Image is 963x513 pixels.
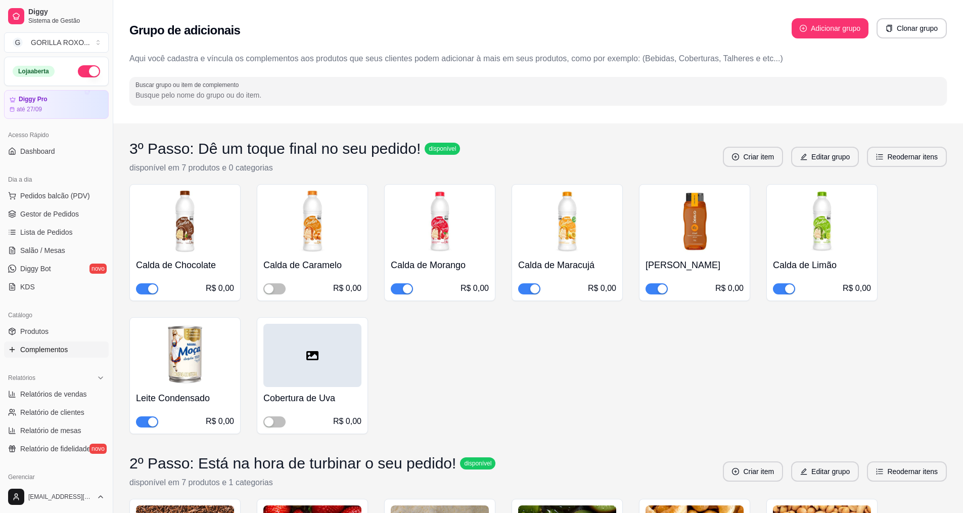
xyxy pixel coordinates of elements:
div: Dia a dia [4,172,109,188]
button: Pedidos balcão (PDV) [4,188,109,204]
span: ordered-list [876,153,883,160]
h4: Calda de Maracujá [518,258,616,272]
button: Alterar Status [78,65,100,77]
article: Diggy Pro [19,96,48,103]
button: [EMAIL_ADDRESS][DOMAIN_NAME] [4,485,109,509]
span: Dashboard [20,146,55,156]
img: product-image [136,191,234,254]
p: disponível em 7 produtos e 1 categorias [129,477,495,489]
span: ordered-list [876,468,883,475]
h2: Grupo de adicionais [129,22,240,38]
span: plus-circle [800,25,807,32]
h4: Calda de Caramelo [263,258,361,272]
span: Salão / Mesas [20,245,65,255]
button: copyClonar grupo [877,18,947,38]
span: Diggy [28,8,105,17]
a: Salão / Mesas [4,242,109,259]
div: R$ 0,00 [461,282,489,294]
div: R$ 0,00 [333,415,361,427]
input: Buscar grupo ou item de complemento [135,90,941,100]
span: Relatório de mesas [20,425,81,436]
span: [EMAIL_ADDRESS][DOMAIN_NAME] [28,493,93,501]
button: ordered-listReodernar itens [867,461,947,482]
a: Dashboard [4,143,109,159]
a: KDS [4,279,109,295]
div: Loja aberta [13,66,55,77]
div: R$ 0,00 [333,282,361,294]
a: Produtos [4,323,109,339]
a: Complementos [4,341,109,358]
h4: Calda de Morango [391,258,489,272]
div: R$ 0,00 [206,415,234,427]
span: Gestor de Pedidos [20,209,79,219]
div: R$ 0,00 [715,282,744,294]
label: Buscar grupo ou item de complemento [135,80,242,89]
div: GORILLA ROXO ... [31,37,90,48]
span: KDS [20,282,35,292]
span: Complementos [20,345,68,355]
span: edit [800,153,807,160]
article: até 27/09 [17,105,42,113]
div: R$ 0,00 [206,282,234,294]
a: Gestor de Pedidos [4,206,109,222]
span: edit [800,468,807,475]
span: Diggy Bot [20,264,51,274]
h4: Calda de Limão [773,258,871,272]
img: product-image [136,324,234,387]
span: Produtos [20,326,49,336]
span: G [13,37,23,48]
h3: 3º Passo: Dê um toque final no seu pedido! [129,140,421,158]
span: disponível [427,145,458,153]
img: product-image [263,191,361,254]
div: R$ 0,00 [588,282,616,294]
span: Sistema de Gestão [28,17,105,25]
a: Diggy Botnovo [4,261,109,277]
h4: Leite Condensado [136,391,234,405]
p: Aqui você cadastra e víncula os complementos aos produtos que seus clientes podem adicionar à mai... [129,53,947,65]
img: product-image [518,191,616,254]
a: Relatórios de vendas [4,386,109,402]
a: Relatório de clientes [4,404,109,420]
h3: 2º Passo: Está na hora de turbinar o seu pedido! [129,454,456,473]
img: product-image [391,191,489,254]
span: Relatórios [8,374,35,382]
span: Relatórios de vendas [20,389,87,399]
p: disponível em 7 produtos e 0 categorias [129,162,460,174]
button: editEditar grupo [791,461,859,482]
span: copy [886,25,893,32]
a: Diggy Proaté 27/09 [4,90,109,119]
h4: Calda de Chocolate [136,258,234,272]
span: Relatório de fidelidade [20,444,90,454]
span: Lista de Pedidos [20,227,73,237]
img: product-image [773,191,871,254]
a: DiggySistema de Gestão [4,4,109,28]
a: Lista de Pedidos [4,224,109,240]
div: Acesso Rápido [4,127,109,143]
div: Catálogo [4,307,109,323]
h4: Cobertura de Uva [263,391,361,405]
button: Select a team [4,32,109,53]
img: product-image [646,191,744,254]
a: Relatório de fidelidadenovo [4,441,109,457]
span: plus-circle [732,468,739,475]
div: Gerenciar [4,469,109,485]
span: Relatório de clientes [20,407,84,417]
h4: [PERSON_NAME] [646,258,744,272]
button: plus-circleAdicionar grupo [792,18,868,38]
span: disponível [462,459,493,467]
div: R$ 0,00 [843,282,871,294]
button: ordered-listReodernar itens [867,147,947,167]
button: editEditar grupo [791,147,859,167]
span: Pedidos balcão (PDV) [20,191,90,201]
a: Relatório de mesas [4,422,109,439]
button: plus-circleCriar item [723,461,783,482]
span: plus-circle [732,153,739,160]
button: plus-circleCriar item [723,147,783,167]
